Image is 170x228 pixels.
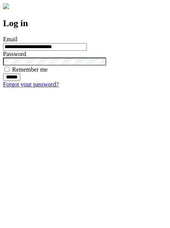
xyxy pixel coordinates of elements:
[3,18,167,28] h2: Log in
[3,81,59,87] a: Forgot your password?
[3,36,17,42] label: Email
[3,51,26,57] label: Password
[3,3,9,9] img: logo-4e3dc11c47720685a147b03b5a06dd966a58ff35d612b21f08c02c0306f2b779.png
[12,66,48,73] label: Remember me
